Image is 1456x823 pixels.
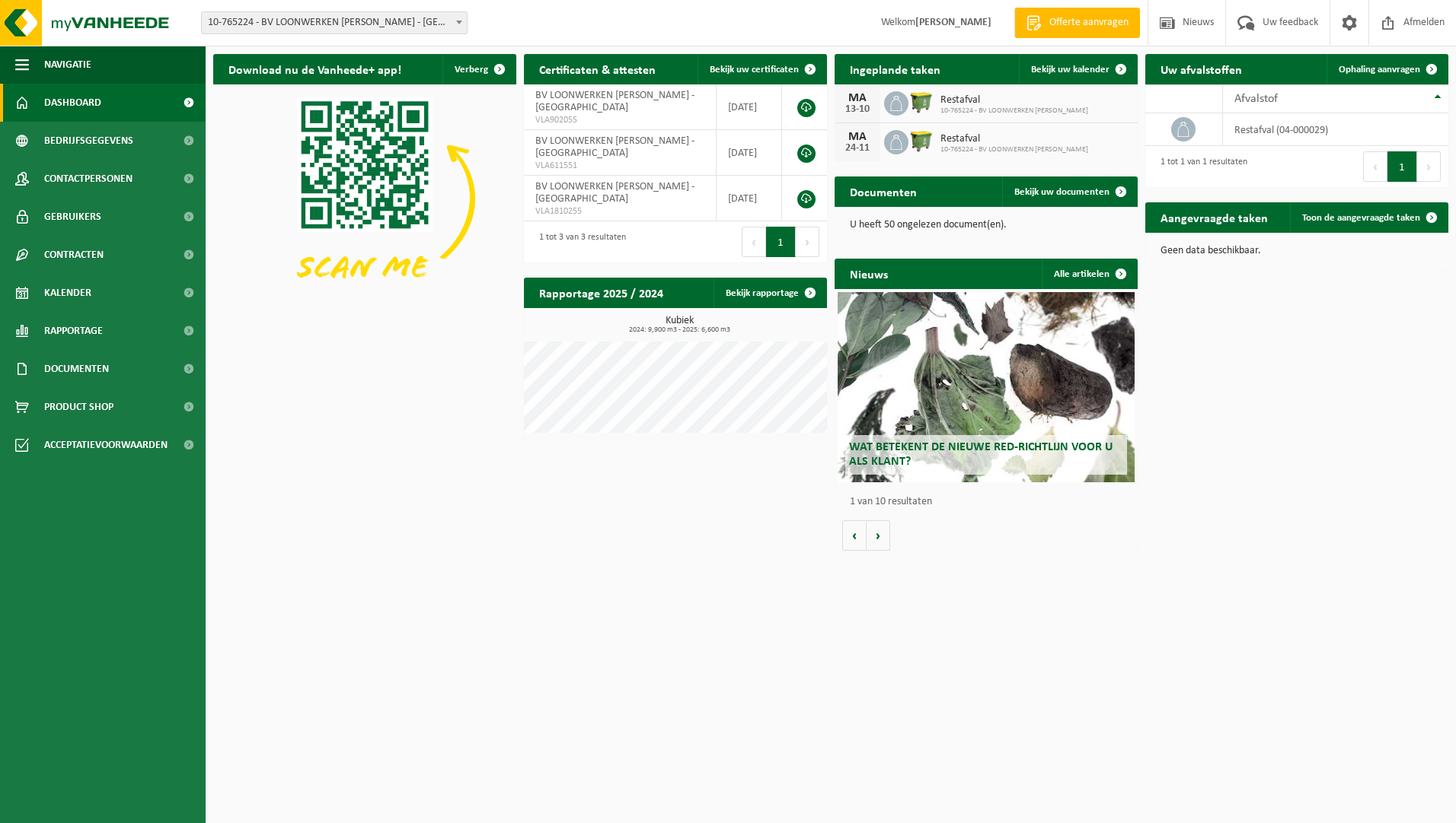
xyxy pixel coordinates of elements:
[213,84,516,312] img: Download de VHEPlus App
[44,198,101,236] span: Gebruikers
[714,278,825,308] a: Bekijk rapportage
[842,92,873,104] div: MA
[1145,202,1283,232] h2: Aangevraagde taken
[442,54,515,84] button: Verberg
[532,225,626,259] div: 1 tot 3 van 3 resultaten
[1363,151,1387,182] button: Previous
[835,54,956,84] h2: Ingeplande taken
[1417,151,1441,182] button: Next
[1161,246,1433,256] p: Geen data beschikbaar.
[535,160,704,172] span: VLA611551
[1223,113,1448,146] td: restafval (04-000029)
[940,133,1088,145] span: Restafval
[44,46,91,84] span: Navigatie
[908,128,934,154] img: WB-1100-HPE-GN-50
[1014,187,1110,197] span: Bekijk uw documenten
[44,236,104,274] span: Contracten
[838,292,1135,482] a: Wat betekent de nieuwe RED-richtlijn voor u als klant?
[44,350,109,388] span: Documenten
[908,89,934,115] img: WB-1100-HPE-GN-50
[1145,54,1257,84] h2: Uw afvalstoffen
[915,17,991,28] strong: [PERSON_NAME]
[940,145,1088,154] span: 10-765224 - BV LOONWERKEN [PERSON_NAME]
[717,130,782,176] td: [DATE]
[940,94,1088,106] span: Restafval
[742,227,766,257] button: Previous
[940,106,1088,116] span: 10-765224 - BV LOONWERKEN [PERSON_NAME]
[535,114,704,126] span: VLA902055
[842,104,873,115] div: 13-10
[867,520,890,551] button: Volgende
[835,176,932,206] h2: Documenten
[1387,151,1417,182] button: 1
[1019,54,1136,84] a: Bekijk uw kalender
[1302,213,1420,223] span: Toon de aangevraagde taken
[44,274,91,312] span: Kalender
[44,160,133,198] span: Contactpersonen
[698,54,825,84] a: Bekijk uw certificaten
[1234,93,1278,105] span: Afvalstof
[850,220,1122,230] p: U heeft 50 ongelezen document(en).
[44,312,103,350] span: Rapportage
[524,54,671,84] h2: Certificaten & attesten
[535,90,694,113] span: BV LOONWERKEN [PERSON_NAME] - [GEOGRAPHIC_DATA]
[766,227,796,257] button: 1
[717,176,782,221] td: [DATE]
[532,326,827,334] span: 2024: 9,900 m3 - 2025: 6,600 m3
[1002,176,1136,207] a: Bekijk uw documenten
[1339,65,1420,75] span: Ophaling aanvragen
[535,135,694,159] span: BV LOONWERKEN [PERSON_NAME] - [GEOGRAPHIC_DATA]
[213,54,417,84] h2: Download nu de Vanheede+ app!
[796,227,819,257] button: Next
[44,84,101,122] span: Dashboard
[1327,54,1447,84] a: Ophaling aanvragen
[710,65,799,75] span: Bekijk uw certificaten
[202,12,467,33] span: 10-765224 - BV LOONWERKEN VERKEST GEERT - KLUISBERGEN
[1153,150,1247,183] div: 1 tot 1 van 1 resultaten
[1042,259,1136,289] a: Alle artikelen
[1290,202,1447,233] a: Toon de aangevraagde taken
[44,388,113,426] span: Product Shop
[1031,65,1110,75] span: Bekijk uw kalender
[842,520,867,551] button: Vorige
[535,181,694,205] span: BV LOONWERKEN [PERSON_NAME] - [GEOGRAPHIC_DATA]
[44,426,168,464] span: Acceptatievoorwaarden
[524,278,679,307] h2: Rapportage 2025 / 2024
[201,11,468,34] span: 10-765224 - BV LOONWERKEN VERKEST GEERT - KLUISBERGEN
[532,316,827,334] h3: Kubiek
[44,122,133,160] span: Bedrijfsgegevens
[1014,8,1140,38] a: Offerte aanvragen
[535,205,704,218] span: VLA1810255
[850,497,1130,507] p: 1 van 10 resultaten
[849,441,1113,468] span: Wat betekent de nieuwe RED-richtlijn voor u als klant?
[835,259,903,288] h2: Nieuws
[842,131,873,143] div: MA
[455,65,488,75] span: Verberg
[717,84,782,130] td: [DATE]
[842,143,873,154] div: 24-11
[1046,15,1132,30] span: Offerte aanvragen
